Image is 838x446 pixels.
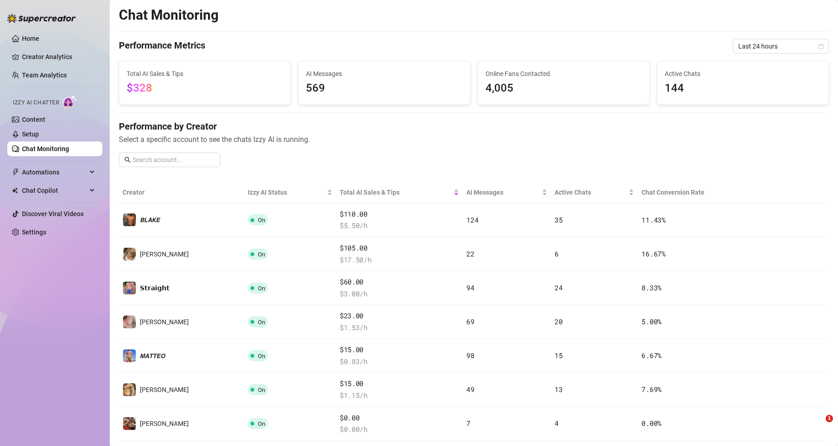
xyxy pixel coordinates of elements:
[22,165,87,179] span: Automations
[486,69,642,79] span: Online Fans Contacted
[641,385,662,394] span: 7.69 %
[340,413,459,424] span: $0.00
[807,415,829,437] iframe: Intercom live chat
[123,417,136,430] img: Dylan
[248,187,325,197] span: Izzy AI Status
[22,183,87,198] span: Chat Copilot
[22,228,46,236] a: Settings
[258,217,265,223] span: On
[466,283,474,292] span: 94
[123,282,136,294] img: 𝗦𝘁𝗿𝗮𝗶𝗴𝗵𝘁
[555,187,627,197] span: Active Chats
[258,420,265,427] span: On
[466,385,474,394] span: 49
[638,182,758,203] th: Chat Conversion Rate
[123,248,136,261] img: Thomas
[133,155,215,165] input: Search account...
[641,419,662,428] span: 0.00 %
[336,182,463,203] th: Total AI Sales & Tips
[555,283,562,292] span: 24
[340,187,452,197] span: Total AI Sales & Tips
[123,315,136,328] img: Michael
[466,419,470,428] span: 7
[340,356,459,367] span: $ 0.83 /h
[22,49,95,64] a: Creator Analytics
[13,98,59,107] span: Izzy AI Chatter
[641,317,662,326] span: 5.00 %
[555,351,562,360] span: 15
[140,216,160,223] span: 𝘽𝙇𝘼𝙆𝙀
[258,251,265,258] span: On
[826,415,833,422] span: 1
[140,386,189,393] span: [PERSON_NAME]
[486,80,642,97] span: 4,005
[140,250,189,258] span: [PERSON_NAME]
[665,69,821,79] span: Active Chats
[140,318,189,326] span: [PERSON_NAME]
[466,215,478,224] span: 124
[258,353,265,359] span: On
[555,249,559,258] span: 6
[555,419,559,428] span: 4
[340,209,459,220] span: $110.00
[306,69,462,79] span: AI Messages
[466,187,539,197] span: AI Messages
[258,386,265,393] span: On
[123,213,136,226] img: 𝘽𝙇𝘼𝙆𝙀
[123,383,136,396] img: 𝙅𝙊𝙀
[466,317,474,326] span: 69
[140,352,165,359] span: 𝙈𝘼𝙏𝙏𝙀𝙊
[340,288,459,299] span: $ 3.00 /h
[340,344,459,355] span: $15.00
[119,120,829,133] h4: Performance by Creator
[340,243,459,254] span: $105.00
[306,80,462,97] span: 569
[140,420,189,427] span: [PERSON_NAME]
[555,215,562,224] span: 35
[818,44,824,49] span: calendar
[340,277,459,288] span: $60.00
[665,80,821,97] span: 144
[641,215,665,224] span: 11.43 %
[340,322,459,333] span: $ 1.53 /h
[22,145,69,152] a: Chat Monitoring
[124,157,131,163] span: search
[463,182,550,203] th: AI Messages
[22,71,67,79] a: Team Analytics
[340,310,459,321] span: $23.00
[551,182,638,203] th: Active Chats
[641,351,662,360] span: 6.67 %
[258,319,265,326] span: On
[466,351,474,360] span: 98
[119,39,205,54] h4: Performance Metrics
[127,69,283,79] span: Total AI Sales & Tips
[22,35,39,42] a: Home
[738,39,823,53] span: Last 24 hours
[63,95,77,108] img: AI Chatter
[22,210,84,218] a: Discover Viral Videos
[119,134,829,145] span: Select a specific account to see the chats Izzy AI is running.
[340,255,459,266] span: $ 17.50 /h
[123,349,136,362] img: 𝙈𝘼𝙏𝙏𝙀𝙊
[119,6,219,24] h2: Chat Monitoring
[244,182,336,203] th: Izzy AI Status
[555,385,562,394] span: 13
[340,378,459,389] span: $15.00
[140,284,170,292] span: 𝗦𝘁𝗿𝗮𝗶𝗴𝗵𝘁
[466,249,474,258] span: 22
[22,116,45,123] a: Content
[340,220,459,231] span: $ 5.50 /h
[7,14,76,23] img: logo-BBDzfeDw.svg
[22,131,39,138] a: Setup
[340,424,459,435] span: $ 0.00 /h
[340,390,459,401] span: $ 1.15 /h
[641,249,665,258] span: 16.67 %
[127,82,152,94] span: $328
[12,169,19,176] span: thunderbolt
[641,283,662,292] span: 8.33 %
[12,187,18,194] img: Chat Copilot
[119,182,244,203] th: Creator
[258,285,265,292] span: On
[555,317,562,326] span: 20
